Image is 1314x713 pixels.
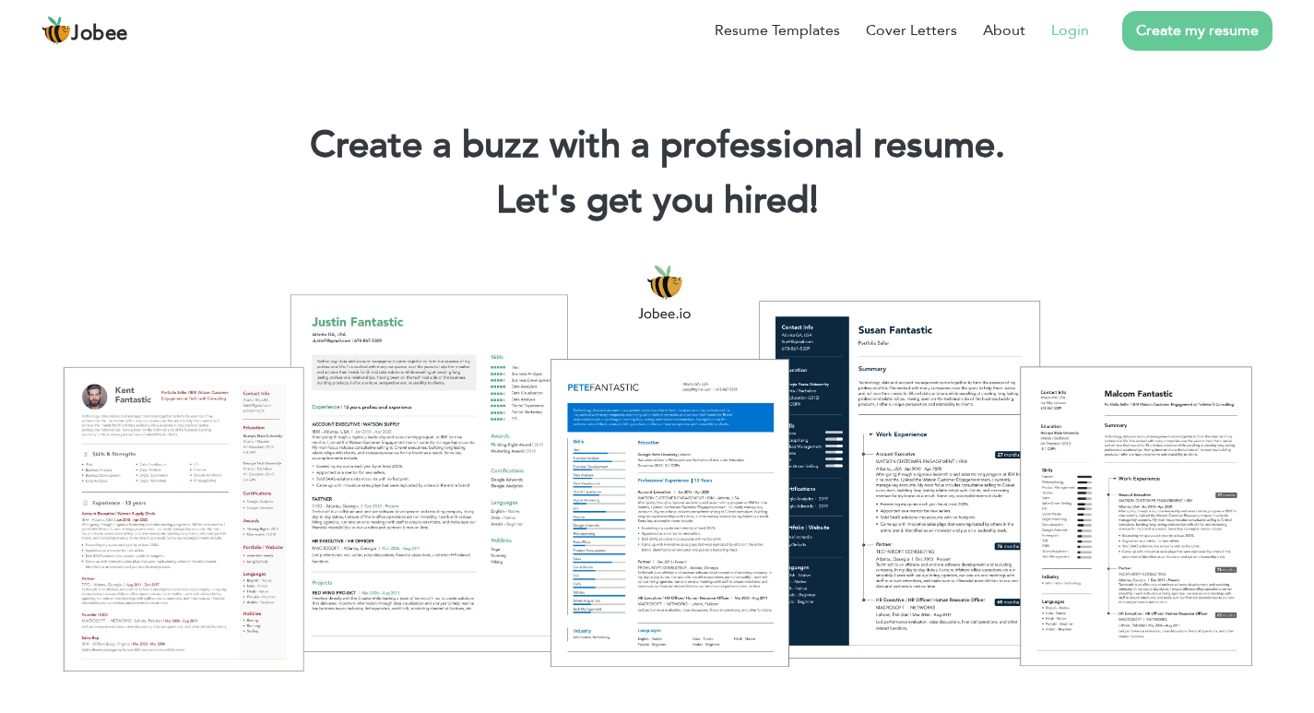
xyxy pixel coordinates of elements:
a: Cover Letters [866,19,957,42]
a: Resume Templates [715,19,840,42]
a: About [983,19,1025,42]
a: Login [1051,19,1089,42]
span: | [810,175,818,226]
span: Jobee [71,24,128,44]
span: get you hired! [586,175,819,226]
h1: Create a buzz with a professional resume. [28,122,1286,170]
img: jobee.io [41,16,71,45]
a: Create my resume [1122,11,1273,51]
a: Jobee [41,16,128,45]
h2: Let's [28,177,1286,225]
